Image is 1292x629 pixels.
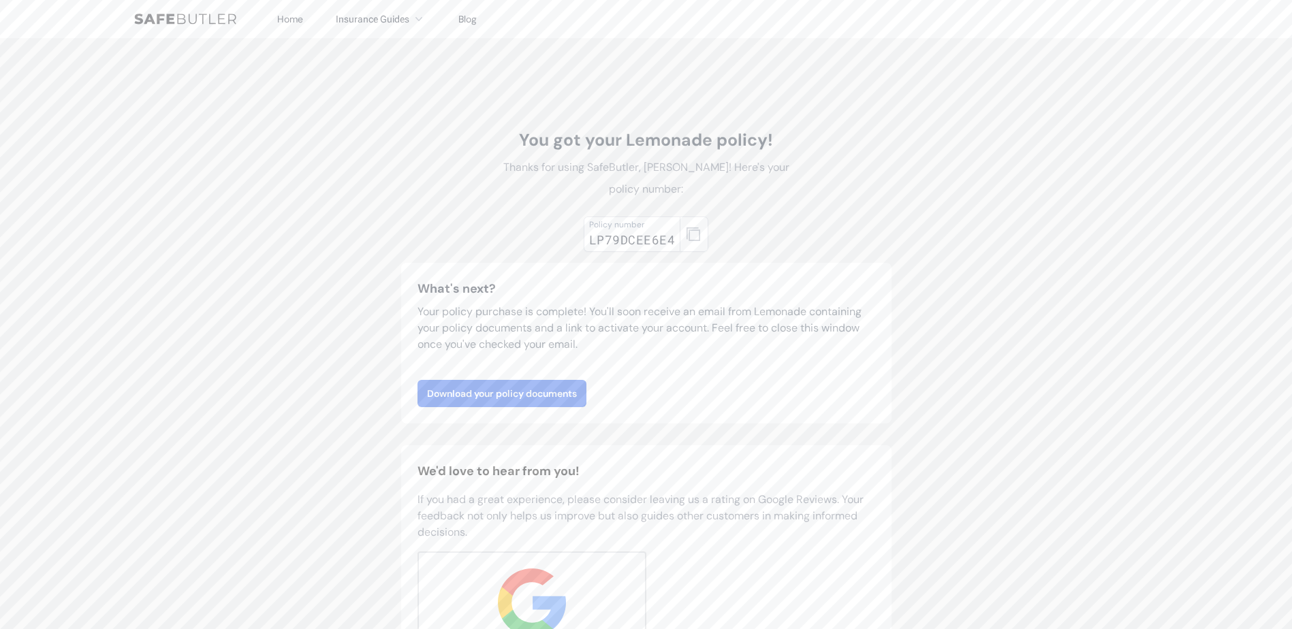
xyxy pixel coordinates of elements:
button: Insurance Guides [336,11,426,27]
h1: You got your Lemonade policy! [494,129,799,151]
div: Policy number [589,219,675,230]
a: Blog [458,13,477,25]
p: If you had a great experience, please consider leaving us a rating on Google Reviews. Your feedba... [417,491,875,541]
p: Thanks for using SafeButler, [PERSON_NAME]! Here's your policy number: [494,157,799,200]
div: LP79DCEE6E4 [589,230,675,249]
h2: We'd love to hear from you! [417,462,875,481]
p: Your policy purchase is complete! You'll soon receive an email from Lemonade containing your poli... [417,304,875,353]
a: Home [277,13,303,25]
img: SafeButler Text Logo [134,14,236,25]
h3: What's next? [417,279,875,298]
a: Download your policy documents [417,380,586,407]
